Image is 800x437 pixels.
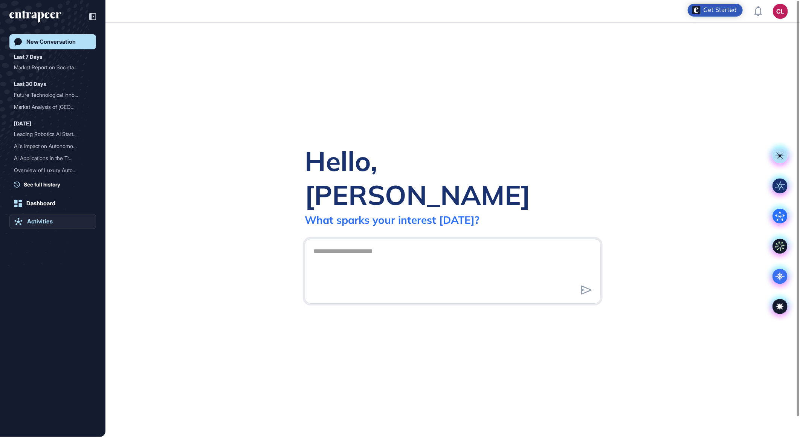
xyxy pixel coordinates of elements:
div: Get Started [704,6,737,14]
div: Last 7 Days [14,52,42,61]
div: New Conversation [26,38,76,45]
div: Future Technological Inno... [14,89,85,101]
div: AI Applications in the Transportation Sector [14,152,92,164]
div: entrapeer-logo [9,11,61,23]
div: Market Analysis of Japan's Automotive Industry and Related Technologies: Trends, Key Players, and... [14,101,92,113]
div: AI's Impact on Autonomous Driving in the Automotive Industry [14,140,92,152]
a: New Conversation [9,34,96,49]
button: CL [773,4,788,19]
div: Leading Robotics AI Startups in the USA [14,128,92,140]
div: Dashboard [26,200,55,207]
div: Market Report on Societal Trends [14,61,92,73]
span: See full history [24,180,60,188]
div: Market Report on Societal... [14,61,85,73]
div: Overview of Luxury Automo... [14,164,85,176]
div: AI Applications in the Tr... [14,152,85,164]
div: Activities [27,218,53,225]
div: What sparks your interest [DATE]? [305,213,479,226]
div: Open Get Started checklist [688,4,743,17]
img: launcher-image-alternative-text [692,6,701,14]
div: AI's Impact on Autonomous... [14,140,85,152]
div: Hello, [PERSON_NAME] [305,144,601,212]
a: Activities [9,214,96,229]
div: [DATE] [14,119,31,128]
div: Last 30 Days [14,79,46,89]
div: Future Technological Innovations in the Automotive Industry by 2035 [14,89,92,101]
div: Overview of Luxury Automotive Customers in Japan [14,164,92,176]
a: Dashboard [9,196,96,211]
a: See full history [14,180,96,188]
div: Leading Robotics AI Start... [14,128,85,140]
div: Market Analysis of [GEOGRAPHIC_DATA]'... [14,101,85,113]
